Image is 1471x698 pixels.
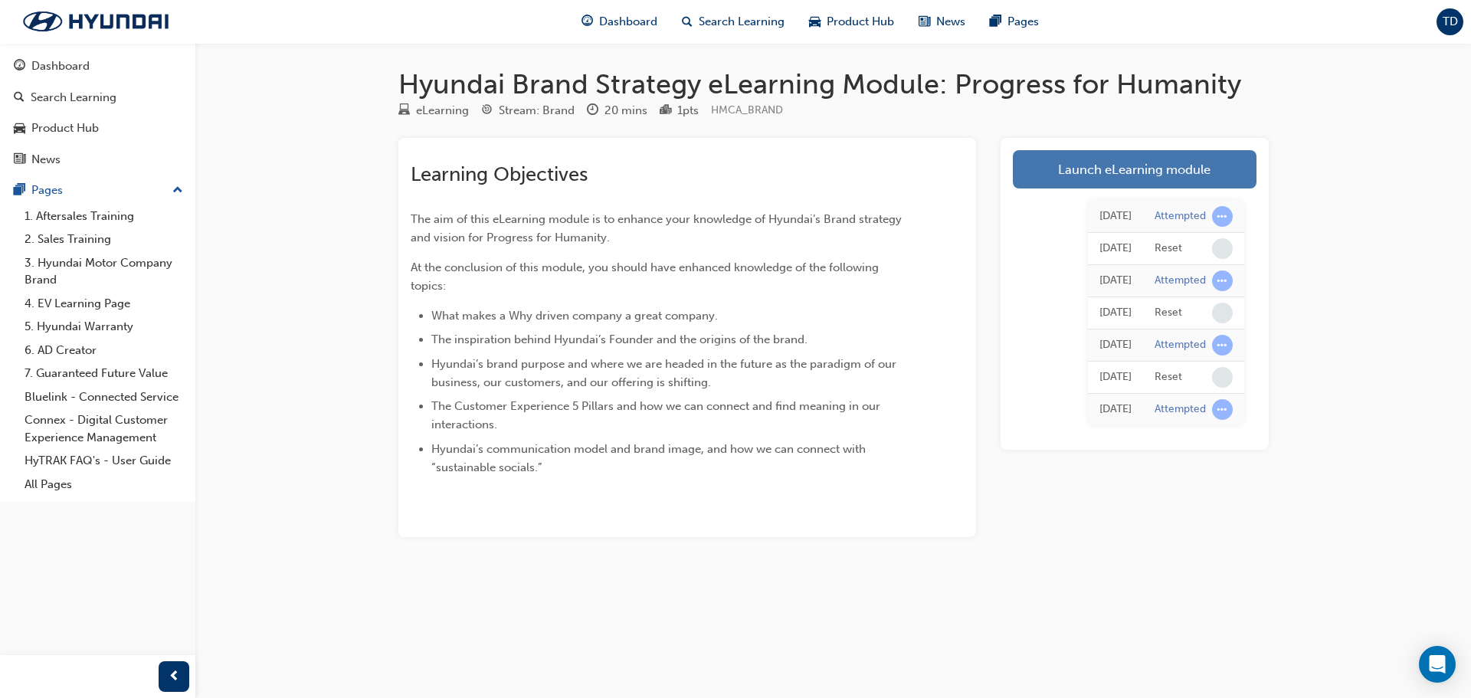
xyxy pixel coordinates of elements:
[797,6,906,38] a: car-iconProduct Hub
[990,12,1001,31] span: pages-icon
[1099,208,1132,225] div: Mon Sep 22 2025 11:15:45 GMT+1000 (Australian Eastern Standard Time)
[6,52,189,80] a: Dashboard
[582,12,593,31] span: guage-icon
[1099,336,1132,354] div: Fri Sep 12 2025 09:25:18 GMT+1000 (Australian Eastern Standard Time)
[1212,270,1233,291] span: learningRecordVerb_ATTEMPT-icon
[31,151,61,169] div: News
[677,102,699,120] div: 1 pts
[481,104,493,118] span: target-icon
[6,84,189,112] a: Search Learning
[398,101,469,120] div: Type
[18,339,189,362] a: 6. AD Creator
[18,205,189,228] a: 1. Aftersales Training
[1212,303,1233,323] span: learningRecordVerb_NONE-icon
[172,181,183,201] span: up-icon
[1155,274,1206,288] div: Attempted
[604,102,647,120] div: 20 mins
[18,449,189,473] a: HyTRAK FAQ's - User Guide
[14,122,25,136] span: car-icon
[431,442,869,474] span: Hyundai’s communication model and brand image, and how we can connect with “sustainable socials.”
[31,182,63,199] div: Pages
[18,385,189,409] a: Bluelink - Connected Service
[599,13,657,31] span: Dashboard
[6,146,189,174] a: News
[1099,304,1132,322] div: Mon Sep 15 2025 12:04:41 GMT+1000 (Australian Eastern Standard Time)
[1212,335,1233,356] span: learningRecordVerb_ATTEMPT-icon
[670,6,797,38] a: search-iconSearch Learning
[1155,209,1206,224] div: Attempted
[14,184,25,198] span: pages-icon
[660,104,671,118] span: podium-icon
[411,261,882,293] span: At the conclusion of this module, you should have enhanced knowledge of the following topics:
[936,13,965,31] span: News
[398,104,410,118] span: learningResourceType_ELEARNING-icon
[416,102,469,120] div: eLearning
[1443,13,1458,31] span: TD
[14,91,25,105] span: search-icon
[1155,402,1206,417] div: Attempted
[31,89,116,107] div: Search Learning
[827,13,894,31] span: Product Hub
[660,101,699,120] div: Points
[6,176,189,205] button: Pages
[1099,369,1132,386] div: Fri Sep 12 2025 09:25:17 GMT+1000 (Australian Eastern Standard Time)
[978,6,1051,38] a: pages-iconPages
[587,101,647,120] div: Duration
[1437,8,1463,35] button: TD
[31,57,90,75] div: Dashboard
[1155,306,1182,320] div: Reset
[906,6,978,38] a: news-iconNews
[1212,367,1233,388] span: learningRecordVerb_NONE-icon
[809,12,821,31] span: car-icon
[8,5,184,38] img: Trak
[18,315,189,339] a: 5. Hyundai Warranty
[18,251,189,292] a: 3. Hyundai Motor Company Brand
[1013,150,1256,188] a: Launch eLearning module
[18,473,189,496] a: All Pages
[711,103,783,116] span: Learning resource code
[1419,646,1456,683] div: Open Intercom Messenger
[1155,370,1182,385] div: Reset
[411,162,588,186] span: Learning Objectives
[6,114,189,143] a: Product Hub
[699,13,785,31] span: Search Learning
[481,101,575,120] div: Stream
[398,67,1269,101] h1: Hyundai Brand Strategy eLearning Module: Progress for Humanity
[431,333,808,346] span: The inspiration behind Hyundai’s Founder and the origins of the brand.
[14,153,25,167] span: news-icon
[1099,272,1132,290] div: Mon Sep 15 2025 12:04:42 GMT+1000 (Australian Eastern Standard Time)
[1212,206,1233,227] span: learningRecordVerb_ATTEMPT-icon
[1155,338,1206,352] div: Attempted
[14,60,25,74] span: guage-icon
[1007,13,1039,31] span: Pages
[569,6,670,38] a: guage-iconDashboard
[919,12,930,31] span: news-icon
[169,667,180,687] span: prev-icon
[411,212,905,244] span: The aim of this eLearning module is to enhance your knowledge of Hyundai’s Brand strategy and vis...
[682,12,693,31] span: search-icon
[6,49,189,176] button: DashboardSearch LearningProduct HubNews
[431,309,718,323] span: What makes a Why driven company a great company.
[31,120,99,137] div: Product Hub
[18,408,189,449] a: Connex - Digital Customer Experience Management
[1099,240,1132,257] div: Mon Sep 22 2025 11:15:44 GMT+1000 (Australian Eastern Standard Time)
[1212,399,1233,420] span: learningRecordVerb_ATTEMPT-icon
[431,357,899,389] span: Hyundai’s brand purpose and where we are headed in the future as the paradigm of our business, ou...
[499,102,575,120] div: Stream: Brand
[1155,241,1182,256] div: Reset
[18,228,189,251] a: 2. Sales Training
[1212,238,1233,259] span: learningRecordVerb_NONE-icon
[431,399,883,431] span: The Customer Experience 5 Pillars and how we can connect and find meaning in our interactions.
[1099,401,1132,418] div: Tue Sep 09 2025 10:10:21 GMT+1000 (Australian Eastern Standard Time)
[587,104,598,118] span: clock-icon
[18,362,189,385] a: 7. Guaranteed Future Value
[18,292,189,316] a: 4. EV Learning Page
